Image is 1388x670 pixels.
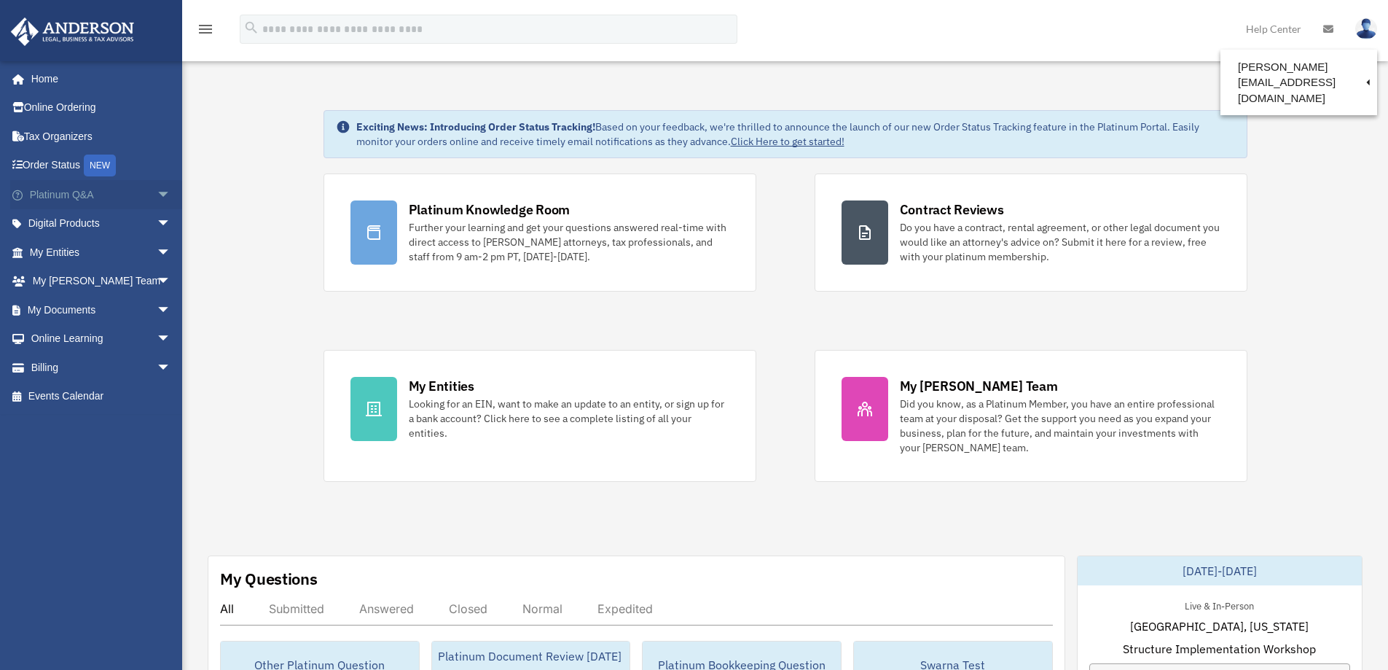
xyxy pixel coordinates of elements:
[409,397,729,440] div: Looking for an EIN, want to make an update to an entity, or sign up for a bank account? Click her...
[10,93,193,122] a: Online Ordering
[1123,640,1316,658] span: Structure Implementation Workshop
[900,200,1004,219] div: Contract Reviews
[157,295,186,325] span: arrow_drop_down
[10,64,186,93] a: Home
[7,17,138,46] img: Anderson Advisors Platinum Portal
[815,174,1247,292] a: Contract Reviews Do you have a contract, rental agreement, or other legal document you would like...
[220,568,318,590] div: My Questions
[10,180,193,209] a: Platinum Q&Aarrow_drop_down
[324,350,756,482] a: My Entities Looking for an EIN, want to make an update to an entity, or sign up for a bank accoun...
[1173,597,1266,612] div: Live & In-Person
[10,295,193,324] a: My Documentsarrow_drop_down
[10,209,193,238] a: Digital Productsarrow_drop_down
[597,601,653,616] div: Expedited
[900,397,1220,455] div: Did you know, as a Platinum Member, you have an entire professional team at your disposal? Get th...
[10,122,193,151] a: Tax Organizers
[324,174,756,292] a: Platinum Knowledge Room Further your learning and get your questions answered real-time with dire...
[10,324,193,354] a: Online Learningarrow_drop_down
[10,267,193,296] a: My [PERSON_NAME] Teamarrow_drop_down
[197,20,214,38] i: menu
[220,601,234,616] div: All
[900,377,1058,395] div: My [PERSON_NAME] Team
[900,220,1220,264] div: Do you have a contract, rental agreement, or other legal document you would like an attorney's ad...
[1078,556,1362,585] div: [DATE]-[DATE]
[157,209,186,239] span: arrow_drop_down
[356,120,595,133] strong: Exciting News: Introducing Order Status Tracking!
[731,135,844,148] a: Click Here to get started!
[10,151,193,181] a: Order StatusNEW
[157,324,186,354] span: arrow_drop_down
[1220,53,1377,112] a: [PERSON_NAME][EMAIL_ADDRESS][DOMAIN_NAME]
[157,267,186,297] span: arrow_drop_down
[10,353,193,382] a: Billingarrow_drop_down
[84,155,116,176] div: NEW
[359,601,414,616] div: Answered
[197,26,214,38] a: menu
[157,180,186,210] span: arrow_drop_down
[815,350,1247,482] a: My [PERSON_NAME] Team Did you know, as a Platinum Member, you have an entire professional team at...
[409,220,729,264] div: Further your learning and get your questions answered real-time with direct access to [PERSON_NAM...
[157,353,186,383] span: arrow_drop_down
[1130,618,1309,635] span: [GEOGRAPHIC_DATA], [US_STATE]
[157,238,186,268] span: arrow_drop_down
[409,377,474,395] div: My Entities
[10,238,193,267] a: My Entitiesarrow_drop_down
[243,20,259,36] i: search
[522,601,562,616] div: Normal
[356,120,1235,149] div: Based on your feedback, we're thrilled to announce the launch of our new Order Status Tracking fe...
[1355,18,1377,39] img: User Pic
[409,200,571,219] div: Platinum Knowledge Room
[10,382,193,411] a: Events Calendar
[269,601,324,616] div: Submitted
[449,601,487,616] div: Closed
